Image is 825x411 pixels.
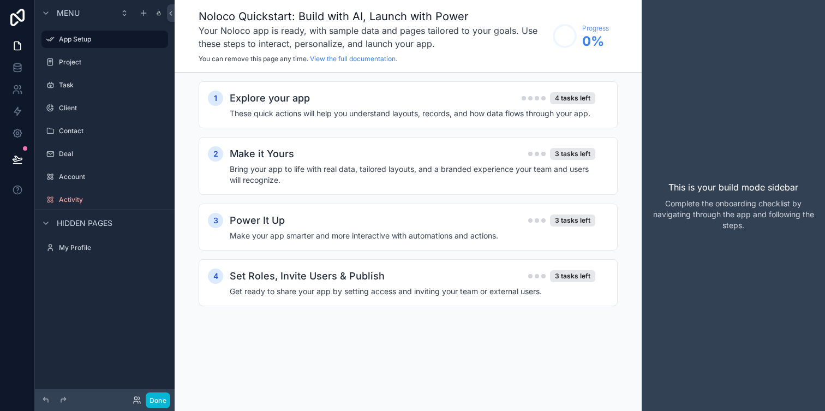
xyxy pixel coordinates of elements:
[41,76,168,94] a: Task
[59,127,166,135] label: Contact
[59,195,166,204] label: Activity
[582,24,609,33] span: Progress
[59,58,166,67] label: Project
[582,33,609,50] span: 0 %
[41,31,168,48] a: App Setup
[668,181,798,194] p: This is your build mode sidebar
[59,104,166,112] label: Client
[650,198,816,231] p: Complete the onboarding checklist by navigating through the app and following the steps.
[41,122,168,140] a: Contact
[310,55,397,63] a: View the full documentation.
[57,218,112,229] span: Hidden pages
[41,191,168,209] a: Activity
[57,8,80,19] span: Menu
[41,53,168,71] a: Project
[59,243,166,252] label: My Profile
[199,55,308,63] span: You can remove this page any time.
[41,99,168,117] a: Client
[59,81,166,90] label: Task
[41,239,168,257] a: My Profile
[146,392,170,408] button: Done
[199,9,547,24] h1: Noloco Quickstart: Build with AI, Launch with Power
[41,168,168,186] a: Account
[41,145,168,163] a: Deal
[59,172,166,181] label: Account
[59,150,166,158] label: Deal
[199,24,547,50] h3: Your Noloco app is ready, with sample data and pages tailored to your goals. Use these steps to i...
[59,35,162,44] label: App Setup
